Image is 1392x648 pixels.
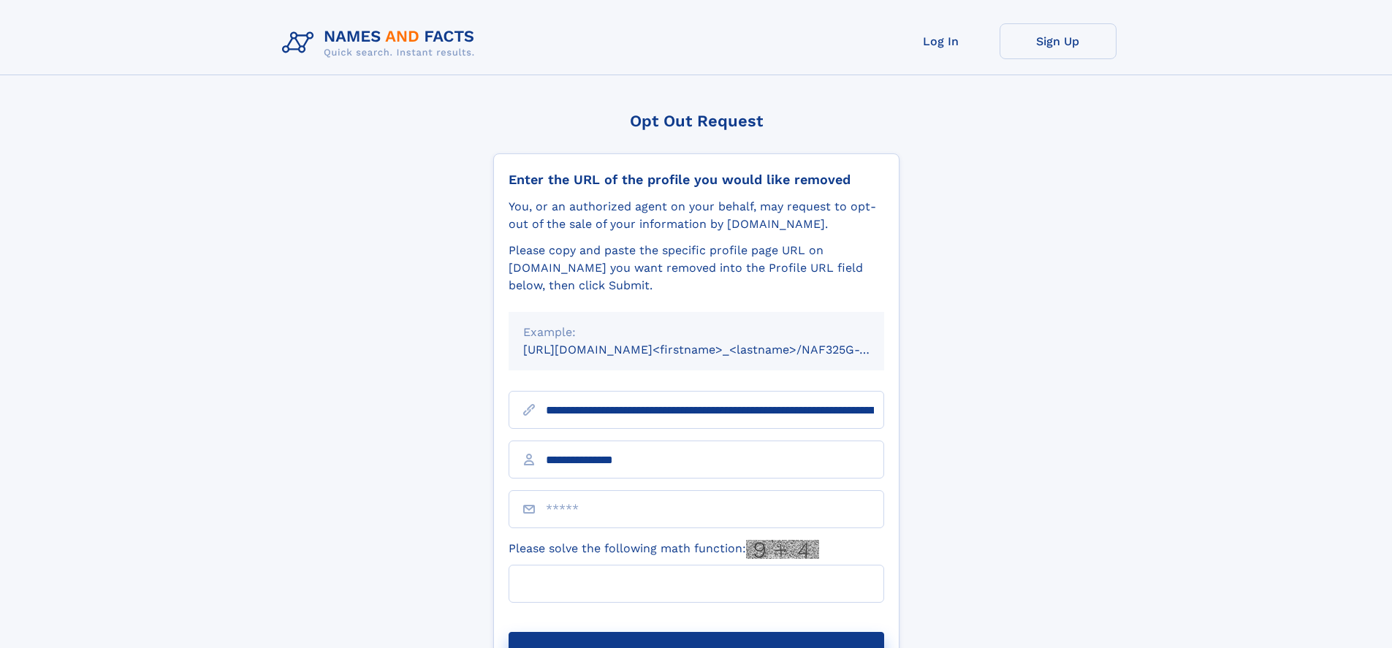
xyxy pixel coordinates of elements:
a: Sign Up [1000,23,1117,59]
div: Enter the URL of the profile you would like removed [509,172,884,188]
div: Example: [523,324,870,341]
a: Log In [883,23,1000,59]
div: You, or an authorized agent on your behalf, may request to opt-out of the sale of your informatio... [509,198,884,233]
label: Please solve the following math function: [509,540,819,559]
div: Opt Out Request [493,112,900,130]
small: [URL][DOMAIN_NAME]<firstname>_<lastname>/NAF325G-xxxxxxxx [523,343,912,357]
img: Logo Names and Facts [276,23,487,63]
div: Please copy and paste the specific profile page URL on [DOMAIN_NAME] you want removed into the Pr... [509,242,884,294]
